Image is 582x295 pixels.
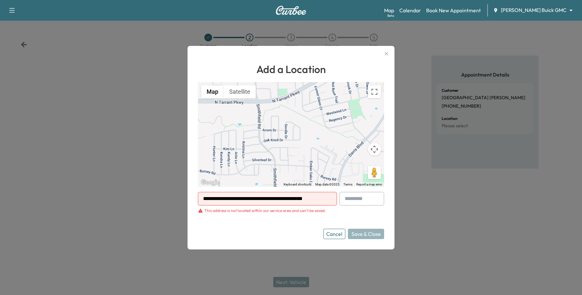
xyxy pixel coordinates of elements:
button: Cancel [323,229,345,239]
a: MapBeta [384,6,394,14]
button: Toggle fullscreen view [368,85,381,98]
span: [PERSON_NAME] Buick GMC [501,6,566,14]
button: Show satellite imagery [224,85,256,98]
a: Book New Appointment [426,6,481,14]
h1: Add a Location [198,61,384,77]
img: Google [199,178,221,187]
a: Open this area in Google Maps (opens a new window) [199,178,221,187]
div: Beta [387,13,394,18]
a: Report a map error [356,183,382,186]
a: Terms [343,183,352,186]
span: Map data ©2025 [315,183,339,186]
button: Drag Pegman onto the map to open Street View [368,166,381,179]
a: Calendar [399,6,421,14]
img: Curbee Logo [275,6,307,15]
button: Map camera controls [368,143,381,156]
button: Keyboard shortcuts [284,182,311,187]
div: This address is not located within our service area and can't be saved. [204,208,326,213]
button: Show street map [201,85,224,98]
